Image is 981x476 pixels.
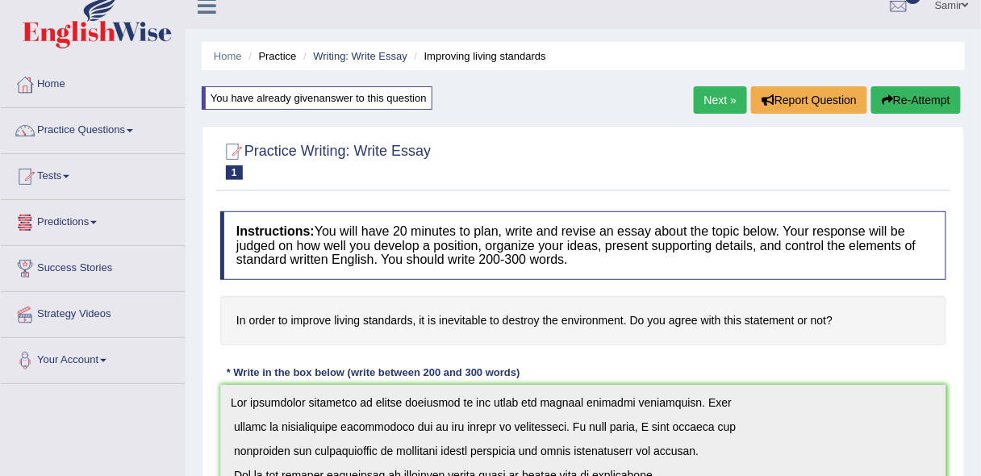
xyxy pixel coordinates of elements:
[244,48,296,64] li: Practice
[220,211,946,280] h4: You will have 20 minutes to plan, write and revise an essay about the topic below. Your response ...
[1,292,185,332] a: Strategy Videos
[214,50,242,62] a: Home
[1,108,185,148] a: Practice Questions
[226,165,243,180] span: 1
[1,154,185,194] a: Tests
[411,48,546,64] li: Improving living standards
[1,338,185,378] a: Your Account
[220,296,946,345] h4: In order to improve living standards, it is inevitable to destroy the environment. Do you agree w...
[751,86,867,114] button: Report Question
[694,86,747,114] a: Next »
[236,224,315,238] b: Instructions:
[313,50,407,62] a: Writing: Write Essay
[1,200,185,240] a: Predictions
[202,86,432,110] div: You have already given answer to this question
[871,86,961,114] button: Re-Attempt
[1,62,185,102] a: Home
[1,246,185,286] a: Success Stories
[220,140,431,180] h2: Practice Writing: Write Essay
[220,365,526,381] div: * Write in the box below (write between 200 and 300 words)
